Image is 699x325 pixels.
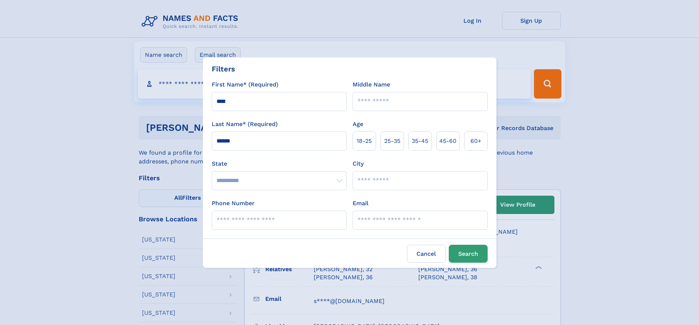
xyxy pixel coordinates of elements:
span: 18‑25 [357,137,372,145]
label: First Name* (Required) [212,80,278,89]
label: Phone Number [212,199,255,208]
span: 25‑35 [384,137,400,145]
label: Email [353,199,368,208]
label: Cancel [407,245,446,263]
label: City [353,159,364,168]
button: Search [449,245,488,263]
span: 60+ [470,137,481,145]
div: Filters [212,63,235,74]
label: State [212,159,347,168]
span: 35‑45 [412,137,428,145]
label: Last Name* (Required) [212,120,278,129]
label: Middle Name [353,80,390,89]
label: Age [353,120,363,129]
span: 45‑60 [439,137,456,145]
